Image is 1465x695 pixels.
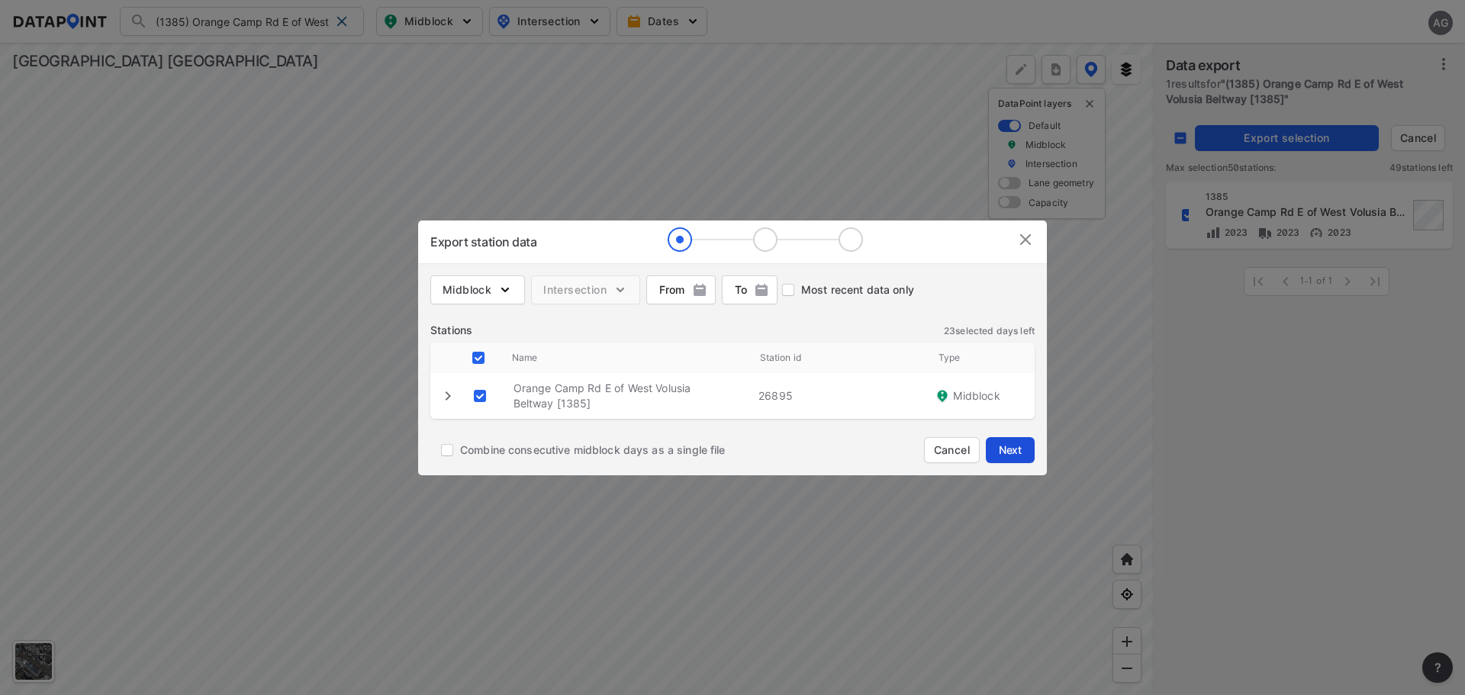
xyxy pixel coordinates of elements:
[443,282,513,298] span: Midblock
[460,442,726,458] span: Combine consecutive midblock days as a single file
[754,282,769,298] img: png;base64,iVBORw0KGgoAAAANSUhEUgAAABQAAAAUCAYAAACNiR0NAAAACXBIWXMAAAsTAAALEwEAmpwYAAAAAXNSR0IArs...
[986,437,1035,463] button: Next
[438,386,458,406] button: expand row
[926,343,1035,373] div: Type
[934,442,970,458] span: Cancel
[944,325,1035,337] label: 23 selected days left
[692,282,707,298] img: png;base64,iVBORw0KGgoAAAANSUhEUgAAABQAAAAUCAYAAACNiR0NAAAACXBIWXMAAAsTAAALEwEAmpwYAAAAAXNSR0IArs...
[801,282,914,298] span: Most recent data only
[430,233,536,251] div: Export station data
[497,282,513,298] img: 5YPKRKmlfpI5mqlR8AD95paCi+0kK1fRFDJSaMmawlwaeJcJwk9O2fotCW5ve9gAAAAASUVORK5CYII=
[995,442,1025,458] span: Next
[668,227,863,252] img: llR8THcIqJKT4tzxLABS9+Wy7j53VXW9jma2eUxb+zwI0ndL13UtNYW78bbi+NGFHop6vbg9+JxKXfH9kZPvL8syoHAAAAAEl...
[501,373,747,419] div: Orange Camp Rd E of West Volusia Beltway [1385]
[746,381,922,411] div: 26895
[924,437,980,463] button: Cancel
[430,323,472,338] label: Stations
[953,388,1000,404] span: Midblock
[935,388,950,404] img: J44BbogAAAAASUVORK5CYII=
[1016,230,1035,249] img: IvGo9hDFjq0U70AQfCTEoVEAFwAAAAASUVORK5CYII=
[430,275,525,304] button: Midblock
[748,343,926,373] div: Station id
[500,343,748,373] div: Name
[430,343,1035,419] table: customized table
